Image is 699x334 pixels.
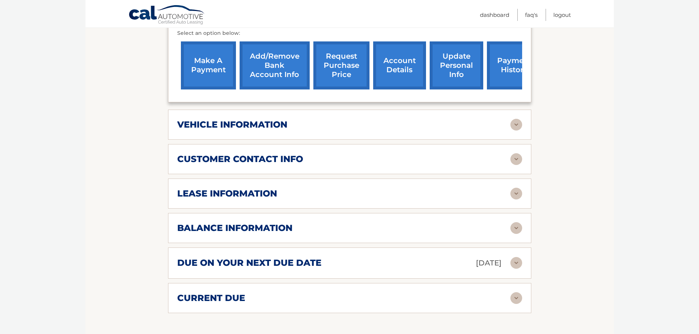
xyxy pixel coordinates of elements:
a: FAQ's [525,9,538,21]
img: accordion-rest.svg [510,257,522,269]
img: accordion-rest.svg [510,119,522,131]
img: accordion-rest.svg [510,222,522,234]
h2: lease information [177,188,277,199]
img: accordion-rest.svg [510,188,522,199]
p: Select an option below: [177,29,522,38]
a: Logout [553,9,571,21]
img: accordion-rest.svg [510,292,522,304]
a: update personal info [430,41,483,89]
a: account details [373,41,426,89]
a: Dashboard [480,9,509,21]
a: make a payment [181,41,236,89]
a: payment history [487,41,542,89]
a: request purchase price [313,41,369,89]
a: Add/Remove bank account info [240,41,310,89]
h2: customer contact info [177,154,303,165]
a: Cal Automotive [128,5,205,26]
h2: vehicle information [177,119,287,130]
p: [DATE] [476,257,502,269]
h2: due on your next due date [177,257,321,268]
h2: current due [177,293,245,304]
h2: balance information [177,223,292,234]
img: accordion-rest.svg [510,153,522,165]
